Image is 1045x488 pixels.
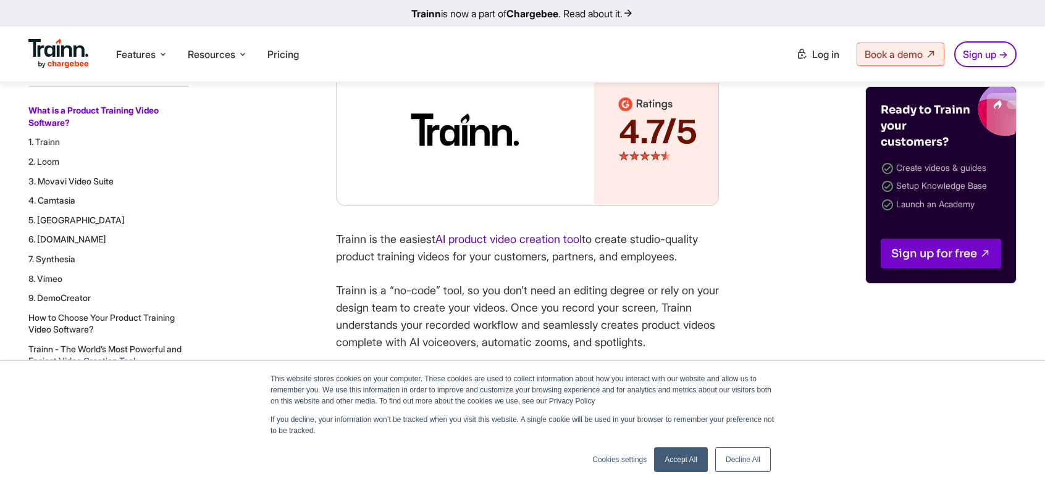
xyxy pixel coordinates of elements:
[188,48,235,61] span: Resources
[28,195,75,205] a: 4. Camtasia
[881,178,1001,196] li: Setup Knowledge Base
[411,7,441,20] b: Trainn
[267,48,299,60] a: Pricing
[789,43,847,65] a: Log in
[28,175,114,186] a: 3. Movavi Video Suite
[28,215,125,225] a: 5. [GEOGRAPHIC_DATA]
[28,105,159,128] a: What is a Product Training Video Software?
[592,454,647,465] a: Cookies settings
[28,136,60,147] a: 1. Trainn
[881,160,1001,178] li: Create videos & guides
[506,7,558,20] b: Chargebee
[28,254,75,264] a: 7. Synthesia
[881,196,1001,214] li: Launch an Academy
[271,414,774,436] p: If you decline, your information won’t be tracked when you visit this website. A single cookie wi...
[28,156,59,167] a: 2. Loom
[881,239,1001,268] a: Sign up for free
[715,447,771,472] a: Decline All
[654,447,708,472] a: Accept All
[28,39,89,68] img: Trainn Logo
[857,43,944,66] a: Book a demo
[28,344,182,366] a: Trainn - The World’s Most Powerful and Easiest Video Creation Tool
[435,233,582,246] a: AI product video creation tool
[865,48,923,60] span: Book a demo
[954,41,1017,67] a: Sign up →
[28,312,175,335] a: How to Choose Your Product Training Video Software?
[336,231,719,265] p: Trainn is the easiest to create studio-quality product training videos for your customers, partne...
[336,282,719,351] p: Trainn is a “no-code” tool, so you don’t need an editing degree or rely on your design team to cr...
[28,292,91,303] a: 9. DemoCreator
[28,234,106,244] a: 6. [DOMAIN_NAME]
[116,48,156,61] span: Features
[271,373,774,407] p: This website stores cookies on your computer. These cookies are used to collect information about...
[336,53,719,206] img: Trainn Video Creation
[881,102,973,150] h4: Ready to Trainn your customers?
[812,48,839,60] span: Log in
[891,87,1016,136] img: Trainn blogs
[28,273,62,283] a: 8. Vimeo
